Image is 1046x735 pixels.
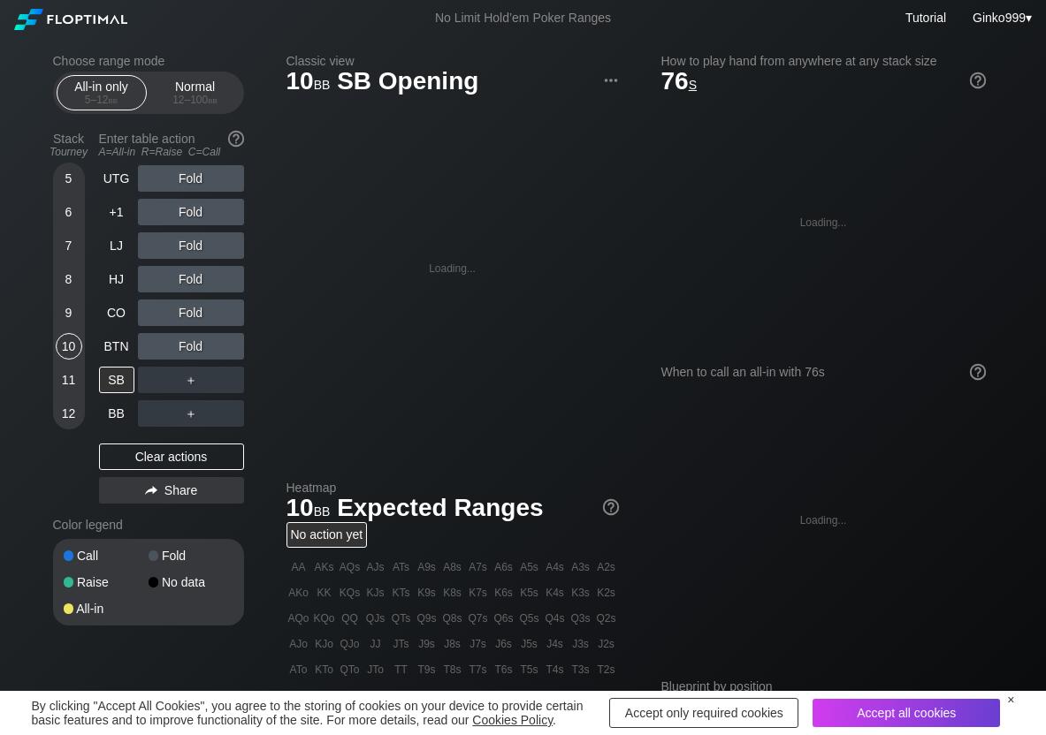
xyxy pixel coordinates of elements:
div: T3s [569,657,593,682]
div: T5s [517,657,542,682]
div: QJs [363,606,388,631]
div: No action yet [286,522,368,548]
div: A7s [466,555,491,580]
div: ATo [286,657,311,682]
div: UTG [99,165,134,192]
div: QTs [389,606,414,631]
div: 7 [56,232,82,259]
div: T9s [415,657,439,682]
h2: Blueprint by position [661,679,994,693]
div: 99 [415,683,439,708]
img: help.32db89a4.svg [968,71,988,90]
span: bb [208,94,218,106]
div: K5s [517,580,542,605]
div: JTo [363,657,388,682]
div: All-in only [61,76,142,110]
div: No data [149,576,233,588]
div: All-in [64,602,149,615]
div: Loading... [429,262,476,275]
div: Fold [138,266,244,292]
div: 94s [543,683,568,708]
div: Tourney [46,146,92,158]
div: AJo [286,632,311,656]
img: help.32db89a4.svg [968,362,988,382]
div: K9o [312,683,337,708]
div: JTs [389,632,414,656]
div: Q7s [466,606,491,631]
div: QQ [338,606,363,631]
img: help.32db89a4.svg [601,497,621,517]
span: 76 [661,67,698,95]
div: A5s [517,555,542,580]
div: AQs [338,555,363,580]
div: KK [312,580,337,605]
div: Share [99,477,244,504]
div: KTs [389,580,414,605]
div: Q4s [543,606,568,631]
div: When to call an all-in with 76s [661,365,986,379]
div: J3s [569,632,593,656]
div: AQo [286,606,311,631]
div: HJ [99,266,134,292]
div: K9s [415,580,439,605]
div: 98s [440,683,465,708]
div: A9o [286,683,311,708]
div: J2s [594,632,619,656]
div: A6s [492,555,516,580]
div: +1 [99,199,134,225]
div: J9o [363,683,388,708]
div: Fold [138,299,244,326]
div: T6s [492,657,516,682]
div: 11 [56,367,82,393]
div: T2s [594,657,619,682]
div: T9o [389,683,414,708]
h2: Heatmap [286,481,619,495]
div: A9s [415,555,439,580]
div: J4s [543,632,568,656]
div: QJo [338,632,363,656]
div: 8 [56,266,82,292]
div: A4s [543,555,568,580]
img: help.32db89a4.svg [226,129,246,148]
div: ＋ [138,367,244,393]
div: K6s [492,580,516,605]
span: bb [314,73,331,93]
div: Q3s [569,606,593,631]
div: KQo [312,606,337,631]
span: bb [109,94,118,106]
div: T7s [466,657,491,682]
h2: Classic view [286,54,619,68]
div: J6s [492,632,516,656]
div: 92s [594,683,619,708]
div: 5 [56,165,82,192]
div: JJ [363,632,388,656]
div: K7s [466,580,491,605]
div: Fold [138,333,244,360]
div: Q9s [415,606,439,631]
div: 6 [56,199,82,225]
div: 96s [492,683,516,708]
div: Q5s [517,606,542,631]
div: ▾ [968,8,1035,27]
img: share.864f2f62.svg [145,486,157,496]
div: Clear actions [99,443,244,470]
div: 5 – 12 [65,94,139,106]
img: ellipsis.fd386fe8.svg [601,71,621,90]
div: J8s [440,632,465,656]
div: QTo [338,657,363,682]
div: ＋ [138,400,244,427]
div: LJ [99,232,134,259]
span: 10 [284,495,333,524]
div: Loading... [800,216,847,229]
div: Accept all cookies [813,699,1000,727]
div: AJs [363,555,388,580]
div: 95s [517,683,542,708]
div: Fold [138,199,244,225]
div: Accept only required cookies [609,698,798,728]
div: AKo [286,580,311,605]
div: J9s [415,632,439,656]
div: BTN [99,333,134,360]
div: × [1007,693,1014,707]
div: A3s [569,555,593,580]
div: Call [64,549,149,562]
